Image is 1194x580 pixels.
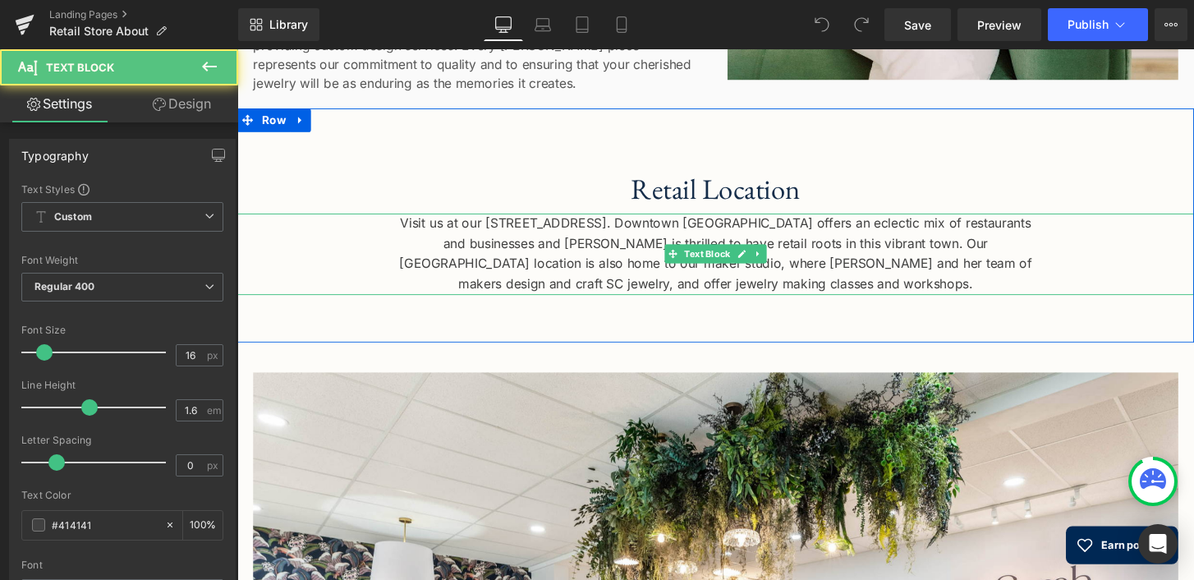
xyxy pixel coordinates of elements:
a: Design [122,85,241,122]
a: Preview [957,8,1041,41]
span: Text Block [46,61,114,74]
div: Line Height [21,380,223,391]
button: More [1155,8,1187,41]
b: Regular 400 [34,280,95,292]
div: % [183,511,223,540]
div: Font Size [21,325,223,336]
a: Expand / Collapse [55,62,76,86]
div: Open Intercom Messenger [1138,524,1178,564]
span: Text Block [461,203,515,223]
a: Tablet [563,8,602,41]
span: Preview [977,16,1022,34]
a: Desktop [484,8,523,41]
div: Text Color [21,490,223,501]
input: Color [52,516,157,534]
div: Font [21,559,223,571]
span: Row [21,62,55,86]
b: Custom [54,210,92,224]
span: Publish [1068,18,1109,31]
div: Text Styles [21,182,223,196]
h1: Retail Location [41,127,953,163]
span: em [207,405,221,416]
span: px [207,460,221,471]
span: Save [904,16,931,34]
span: px [207,350,221,361]
button: Redo [845,8,878,41]
a: Mobile [602,8,641,41]
span: Retail Store About [49,25,149,38]
a: Expand / Collapse [533,203,550,223]
a: Laptop [523,8,563,41]
div: Font Weight [21,255,223,266]
a: New Library [238,8,319,41]
span: Library [269,17,308,32]
div: Letter Spacing [21,435,223,446]
button: Publish [1048,8,1148,41]
span: Earn points [897,507,957,523]
button: Undo [806,8,838,41]
div: Typography [21,140,89,163]
a: Landing Pages [49,8,238,21]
